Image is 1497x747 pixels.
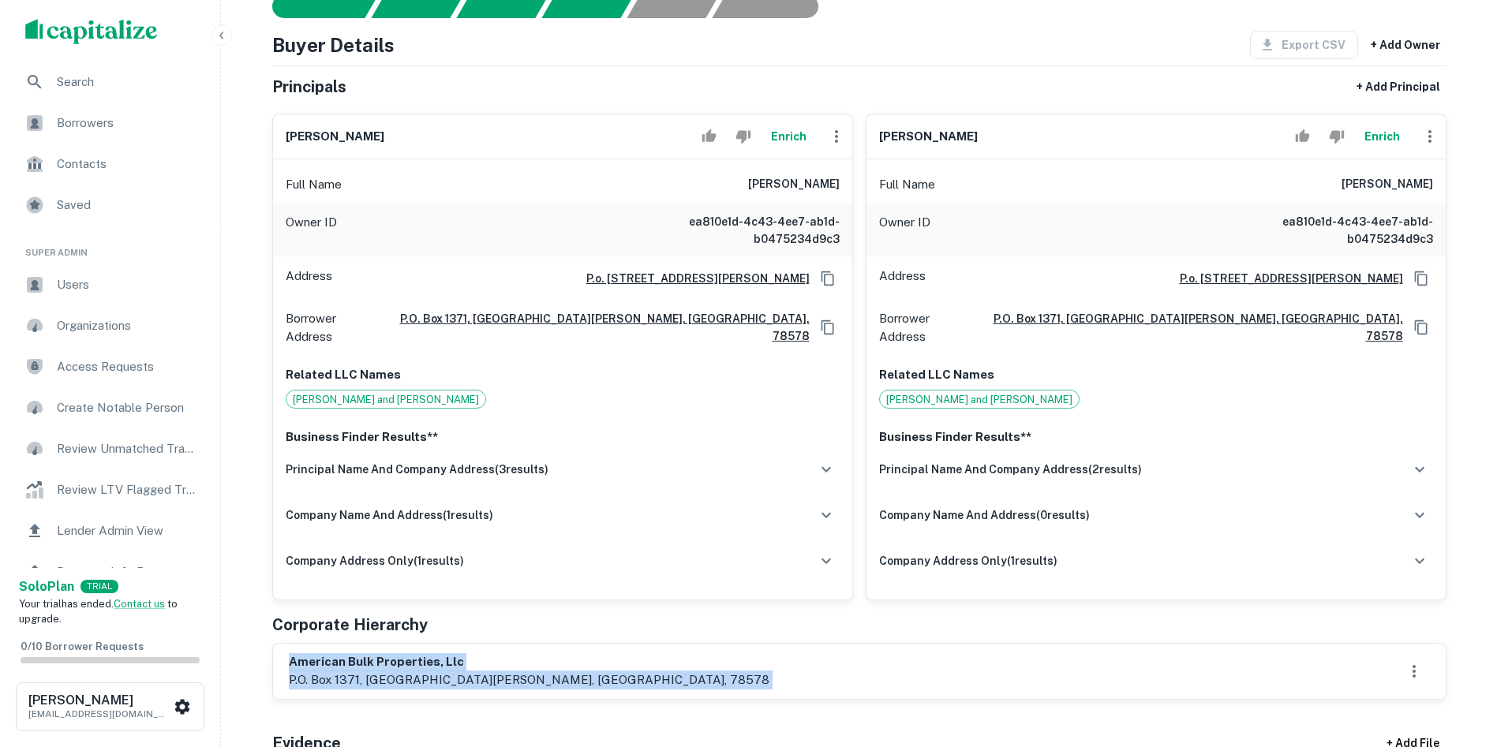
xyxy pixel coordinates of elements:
[13,389,208,427] a: Create Notable Person
[286,309,379,346] p: Borrower Address
[1409,316,1433,339] button: Copy Address
[695,121,723,152] button: Accept
[879,175,935,194] p: Full Name
[57,114,198,133] span: Borrowers
[1323,121,1350,152] button: Reject
[80,580,118,593] div: TRIAL
[57,398,198,417] span: Create Notable Person
[1342,175,1433,194] h6: [PERSON_NAME]
[13,553,208,591] a: Borrower Info Requests
[57,155,198,174] span: Contacts
[19,579,74,594] strong: Solo Plan
[57,73,198,92] span: Search
[272,75,346,99] h5: Principals
[764,121,814,152] button: Enrich
[13,186,208,224] a: Saved
[650,213,840,248] h6: ea810e1d-4c43-4ee7-ab1d-b0475234d9c3
[13,430,208,468] a: Review Unmatched Transactions
[286,461,548,478] h6: principal name and company address ( 3 results)
[13,63,208,101] a: Search
[748,175,840,194] h6: [PERSON_NAME]
[1167,270,1403,287] a: P.o. [STREET_ADDRESS][PERSON_NAME]
[1364,31,1446,59] button: + Add Owner
[880,392,1079,408] span: [PERSON_NAME] and [PERSON_NAME]
[574,270,810,287] a: P.o. [STREET_ADDRESS][PERSON_NAME]
[879,428,1433,446] p: Business Finder Results**
[114,598,165,610] a: Contact us
[729,121,757,152] button: Reject
[57,439,198,458] span: Review Unmatched Transactions
[28,694,170,707] h6: [PERSON_NAME]
[57,275,198,294] span: Users
[1409,267,1433,290] button: Copy Address
[879,213,930,248] p: Owner ID
[1418,621,1497,697] iframe: Chat Widget
[384,310,809,345] a: p.o. box 1371, [GEOGRAPHIC_DATA][PERSON_NAME], [GEOGRAPHIC_DATA], 78578
[289,653,769,671] h6: american bulk properties, llc
[28,707,170,721] p: [EMAIL_ADDRESS][DOMAIN_NAME]
[286,392,485,408] span: [PERSON_NAME] and [PERSON_NAME]
[19,598,178,626] span: Your trial has ended. to upgrade.
[978,310,1402,345] a: p.o. box 1371, [GEOGRAPHIC_DATA][PERSON_NAME], [GEOGRAPHIC_DATA], 78578
[879,267,926,290] p: Address
[13,104,208,142] a: Borrowers
[57,521,198,540] span: Lender Admin View
[272,613,428,637] h5: Corporate Hierarchy
[13,145,208,183] a: Contacts
[13,348,208,386] a: Access Requests
[816,267,840,290] button: Copy Address
[816,316,840,339] button: Copy Address
[879,506,1090,524] h6: company name and address ( 0 results)
[879,128,978,146] h6: [PERSON_NAME]
[13,307,208,345] a: Organizations
[57,316,198,335] span: Organizations
[1357,121,1408,152] button: Enrich
[289,670,769,689] p: p.o. box 1371, [GEOGRAPHIC_DATA][PERSON_NAME], [GEOGRAPHIC_DATA], 78578
[286,213,337,248] p: Owner ID
[16,682,204,731] button: [PERSON_NAME][EMAIL_ADDRESS][DOMAIN_NAME]
[57,562,198,581] span: Borrower Info Requests
[879,461,1142,478] h6: principal name and company address ( 2 results)
[286,552,464,570] h6: company address only ( 1 results)
[13,471,208,509] a: Review LTV Flagged Transactions
[272,31,395,59] h4: Buyer Details
[879,365,1433,384] p: Related LLC Names
[286,365,840,384] p: Related LLC Names
[286,506,493,524] h6: company name and address ( 1 results)
[21,641,144,652] span: 0 / 10 Borrower Requests
[1350,73,1446,101] button: + Add Principal
[13,512,208,550] a: Lender Admin View
[1289,121,1316,152] button: Accept
[57,357,198,376] span: Access Requests
[19,577,74,596] a: SoloPlan
[286,267,332,290] p: Address
[286,428,840,446] p: Business Finder Results**
[57,480,198,499] span: Review LTV Flagged Transactions
[879,309,972,346] p: Borrower Address
[13,266,208,304] a: Users
[286,175,342,194] p: Full Name
[57,196,198,215] span: Saved
[13,227,208,266] li: Super Admin
[1244,213,1433,248] h6: ea810e1d-4c43-4ee7-ab1d-b0475234d9c3
[879,552,1057,570] h6: company address only ( 1 results)
[25,19,158,44] img: capitalize-logo.png
[286,128,384,146] h6: [PERSON_NAME]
